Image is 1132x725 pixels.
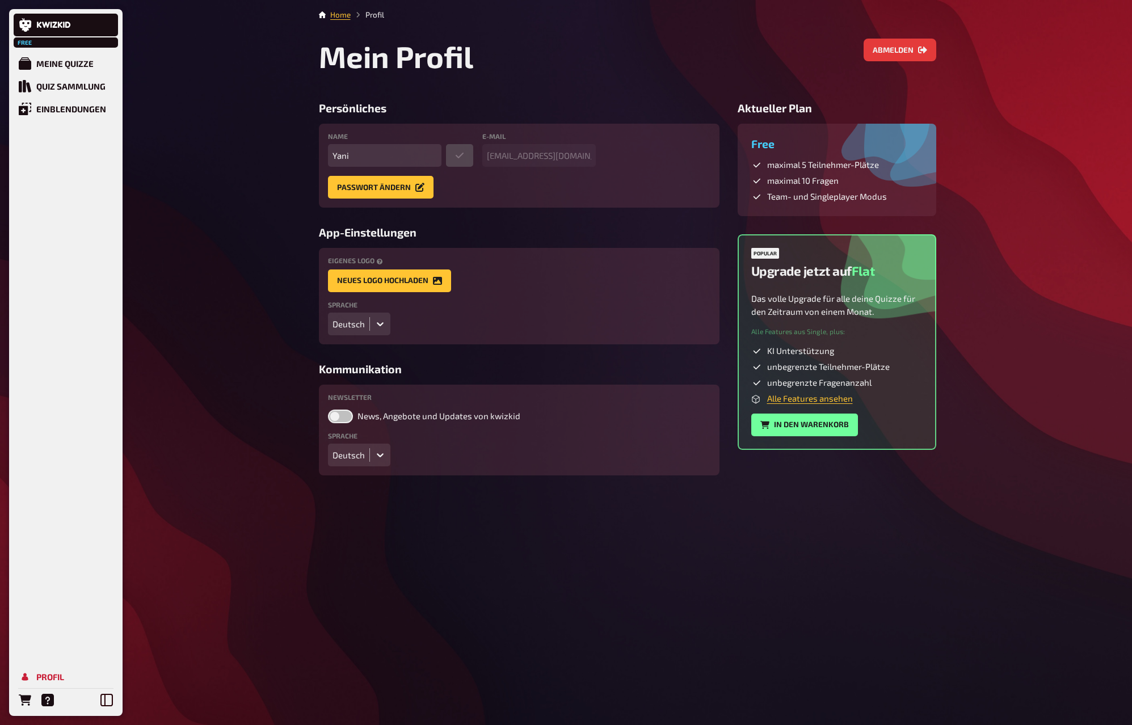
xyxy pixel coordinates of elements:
div: Deutsch [333,450,365,460]
button: In den Warenkorb [751,414,858,436]
div: Popular [751,248,779,259]
li: Profil [351,9,384,20]
p: Das volle Upgrade für alle deine Quizze für den Zeitraum von einem Monat. [751,292,923,318]
a: Meine Quizze [14,52,118,75]
h3: Free [751,137,923,150]
a: Einblendungen [14,98,118,120]
div: Einblendungen [36,104,106,114]
label: News, Angebote und Updates von kwizkid [328,410,710,423]
li: Home [330,9,351,20]
span: Team- und Singleplayer Modus [767,191,887,203]
span: unbegrenzte Teilnehmer-Plätze [767,361,890,373]
span: Free [15,39,35,46]
div: Quiz Sammlung [36,81,106,91]
h3: App-Einstellungen [319,226,719,239]
button: Abmelden [864,39,936,61]
label: Name [328,133,473,140]
a: Quiz Sammlung [14,75,118,98]
h1: Mein Profil [319,39,473,74]
div: Profil [36,672,64,682]
a: Home [330,10,351,19]
label: E-Mail [482,133,596,140]
label: Sprache [328,301,710,308]
h2: Upgrade jetzt auf [751,263,875,279]
button: Passwort ändern [328,176,434,199]
span: unbegrenzte Fragenanzahl [767,377,872,389]
button: Neues Logo hochladen [328,269,451,292]
a: Profil [14,665,118,688]
h3: Kommunikation [319,362,719,376]
a: Bestellungen [14,689,36,711]
span: maximal 5 Teilnehmer-Plätze [767,159,879,171]
div: Deutsch [333,319,365,329]
span: maximal 10 Fragen [767,175,839,187]
label: Newsletter [328,394,710,401]
small: Alle Features aus Single, plus : [751,327,845,336]
h3: Aktueller Plan [738,102,936,115]
a: Hilfe [36,689,59,711]
div: Meine Quizze [36,58,94,69]
label: Eigenes Logo [328,257,710,264]
span: Flat [852,263,874,279]
label: Sprache [328,432,710,439]
span: KI Unterstützung [767,345,834,357]
a: Alle Features ansehen [767,393,853,403]
h3: Persönliches [319,102,719,115]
